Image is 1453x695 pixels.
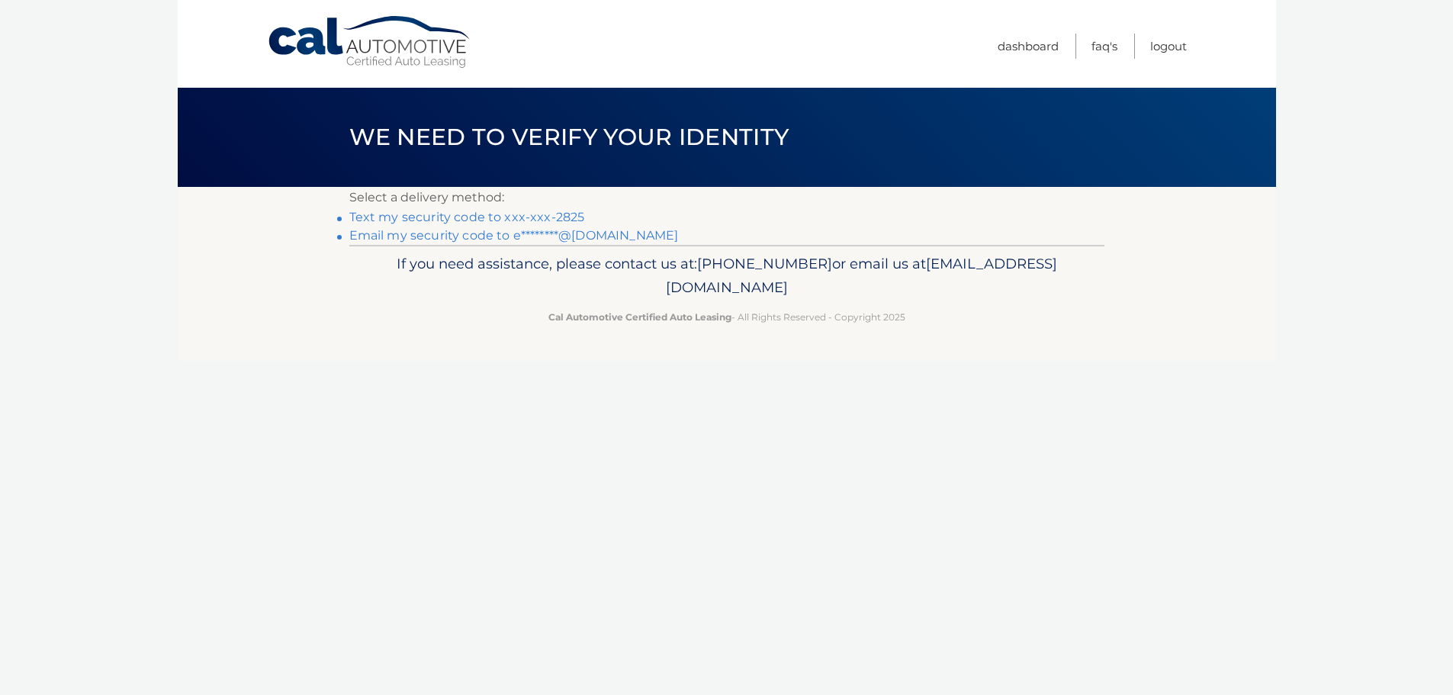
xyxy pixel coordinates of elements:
a: Logout [1150,34,1187,59]
a: Dashboard [998,34,1059,59]
a: FAQ's [1091,34,1117,59]
p: Select a delivery method: [349,187,1104,208]
span: [PHONE_NUMBER] [697,255,832,272]
a: Email my security code to e********@[DOMAIN_NAME] [349,228,679,243]
strong: Cal Automotive Certified Auto Leasing [548,311,731,323]
span: We need to verify your identity [349,123,789,151]
p: If you need assistance, please contact us at: or email us at [359,252,1095,301]
a: Text my security code to xxx-xxx-2825 [349,210,585,224]
a: Cal Automotive [267,15,473,69]
p: - All Rights Reserved - Copyright 2025 [359,309,1095,325]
